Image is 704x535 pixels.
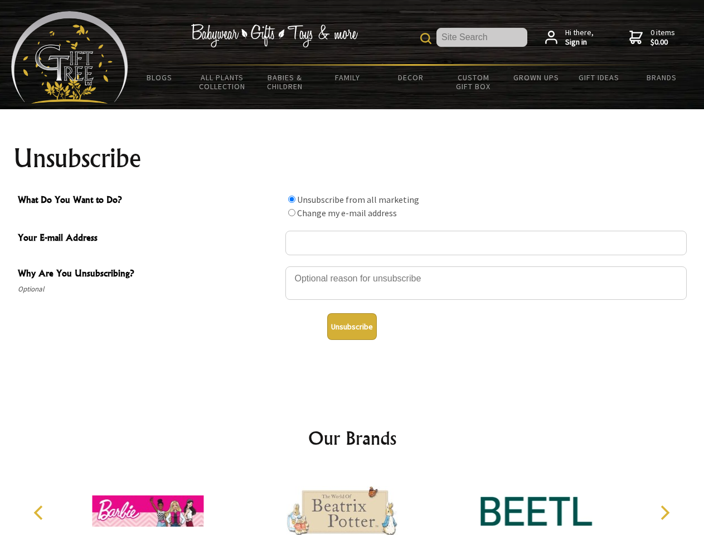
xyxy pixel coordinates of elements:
[128,66,191,89] a: BLOGS
[297,207,397,218] label: Change my e-mail address
[629,28,675,47] a: 0 items$0.00
[11,11,128,104] img: Babyware - Gifts - Toys and more...
[504,66,567,89] a: Grown Ups
[22,425,682,451] h2: Our Brands
[379,66,442,89] a: Decor
[436,28,527,47] input: Site Search
[18,266,280,283] span: Why Are You Unsubscribing?
[18,231,280,247] span: Your E-mail Address
[650,27,675,47] span: 0 items
[317,66,380,89] a: Family
[650,37,675,47] strong: $0.00
[13,145,691,172] h1: Unsubscribe
[565,37,594,47] strong: Sign in
[288,196,295,203] input: What Do You Want to Do?
[442,66,505,98] a: Custom Gift Box
[18,193,280,209] span: What Do You Want to Do?
[565,28,594,47] span: Hi there,
[420,33,431,44] img: product search
[285,266,687,300] textarea: Why Are You Unsubscribing?
[285,231,687,255] input: Your E-mail Address
[191,66,254,98] a: All Plants Collection
[28,500,52,525] button: Previous
[191,24,358,47] img: Babywear - Gifts - Toys & more
[652,500,677,525] button: Next
[297,194,419,205] label: Unsubscribe from all marketing
[545,28,594,47] a: Hi there,Sign in
[288,209,295,216] input: What Do You Want to Do?
[18,283,280,296] span: Optional
[327,313,377,340] button: Unsubscribe
[567,66,630,89] a: Gift Ideas
[254,66,317,98] a: Babies & Children
[630,66,693,89] a: Brands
